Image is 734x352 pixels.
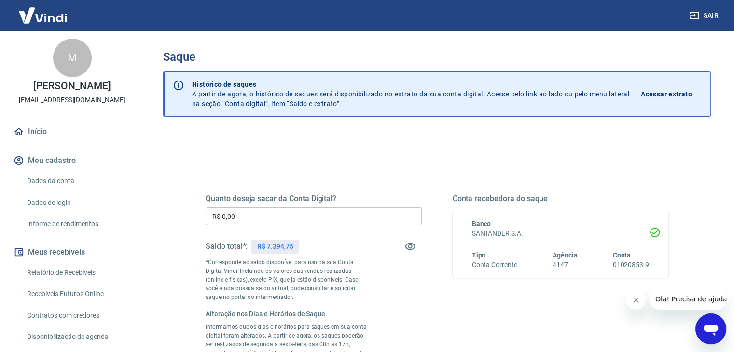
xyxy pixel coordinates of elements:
h6: Conta Corrente [472,260,517,270]
h5: Quanto deseja sacar da Conta Digital? [206,194,422,203]
span: Olá! Precisa de ajuda? [6,7,81,14]
button: Meu cadastro [12,150,133,171]
iframe: Mensagem da empresa [650,288,726,310]
h6: 4147 [553,260,578,270]
p: Histórico de saques [192,80,629,89]
p: [PERSON_NAME] [33,81,111,91]
img: Vindi [12,0,74,30]
a: Dados da conta [23,171,133,191]
iframe: Fechar mensagem [626,290,646,310]
button: Meus recebíveis [12,242,133,263]
a: Disponibilização de agenda [23,327,133,347]
iframe: Botão para abrir a janela de mensagens [695,313,726,344]
h5: Conta recebedora do saque [453,194,669,203]
h5: Saldo total*: [206,242,248,251]
a: Dados de login [23,193,133,213]
a: Contratos com credores [23,306,133,325]
a: Informe de rendimentos [23,214,133,234]
button: Sair [688,7,722,25]
div: M [53,39,92,77]
a: Acessar extrato [641,80,703,108]
a: Início [12,121,133,142]
h6: SANTANDER S.A. [472,229,650,239]
p: A partir de agora, o histórico de saques será disponibilizado no extrato da sua conta digital. Ac... [192,80,629,108]
span: Tipo [472,251,486,259]
p: R$ 7.394,75 [257,242,293,252]
h6: Alteração nos Dias e Horários de Saque [206,309,368,319]
a: Relatório de Recebíveis [23,263,133,283]
p: *Corresponde ao saldo disponível para uso na sua Conta Digital Vindi. Incluindo os valores das ve... [206,258,368,301]
p: [EMAIL_ADDRESS][DOMAIN_NAME] [19,95,125,105]
p: Acessar extrato [641,89,692,99]
span: Banco [472,220,491,228]
span: Conta [612,251,631,259]
span: Agência [553,251,578,259]
a: Recebíveis Futuros Online [23,284,133,304]
h6: 01020853-9 [612,260,649,270]
h3: Saque [163,50,711,64]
